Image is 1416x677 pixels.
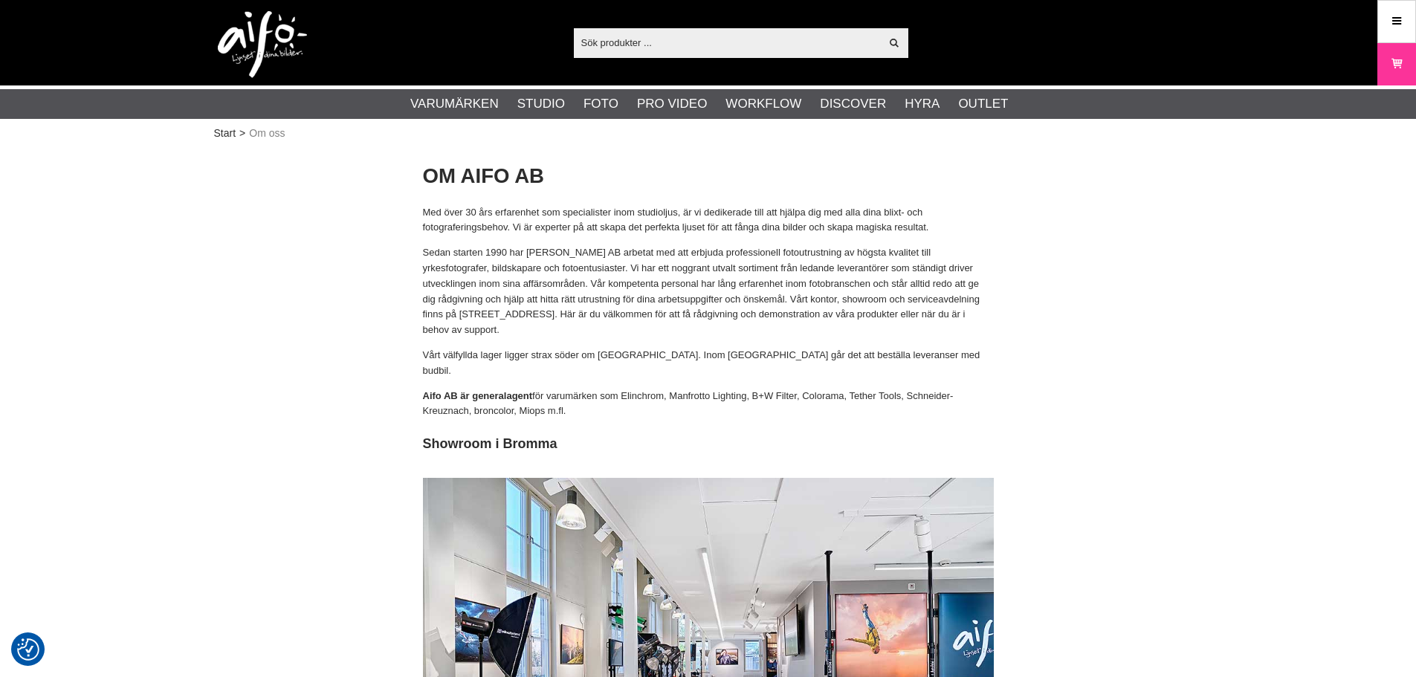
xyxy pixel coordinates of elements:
[958,94,1008,114] a: Outlet
[517,94,565,114] a: Studio
[249,126,285,141] span: Om oss
[410,94,499,114] a: Varumärken
[17,636,39,663] button: Samtyckesinställningar
[820,94,886,114] a: Discover
[218,11,307,78] img: logo.png
[239,126,245,141] span: >
[423,245,994,338] p: Sedan starten 1990 har [PERSON_NAME] AB arbetat med att erbjuda professionell fotoutrustning av h...
[637,94,707,114] a: Pro Video
[423,205,994,236] p: Med över 30 års erfarenhet som specialister inom studioljus, är vi dedikerade till att hjälpa dig...
[423,162,994,191] h1: OM AIFO AB
[17,638,39,661] img: Revisit consent button
[583,94,618,114] a: Foto
[725,94,801,114] a: Workflow
[423,435,994,453] h2: Showroom i Bromma
[423,390,533,401] strong: Aifo AB är generalagent
[423,348,994,379] p: Vårt välfyllda lager ligger strax söder om [GEOGRAPHIC_DATA]. Inom [GEOGRAPHIC_DATA] går det att ...
[905,94,940,114] a: Hyra
[423,389,994,420] p: för varumärken som Elinchrom, Manfrotto Lighting, B+W Filter, Colorama, Tether Tools, Schneider-K...
[214,126,236,141] a: Start
[574,31,881,54] input: Sök produkter ...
